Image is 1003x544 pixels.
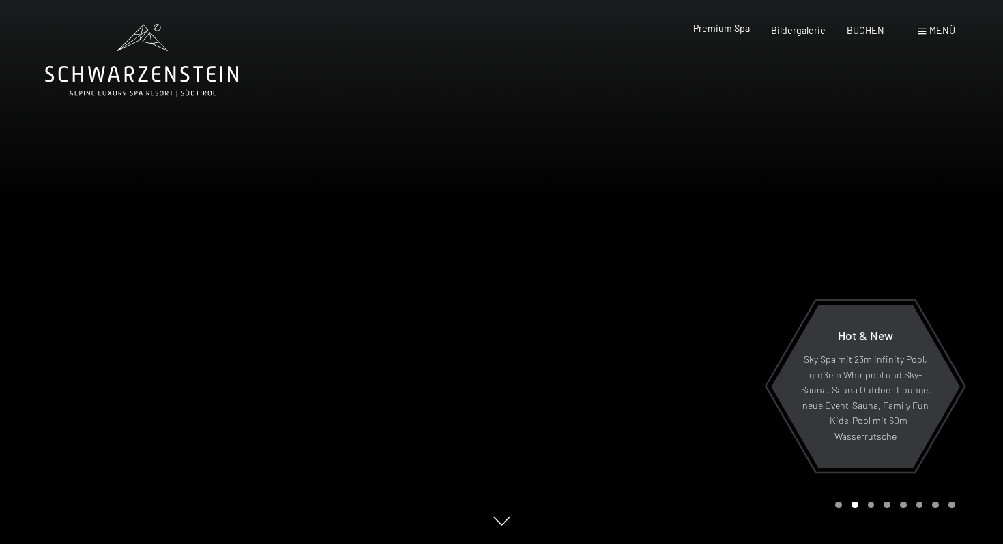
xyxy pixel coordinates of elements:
div: Carousel Page 8 [948,502,955,509]
div: Carousel Page 5 [900,502,907,509]
div: Carousel Page 7 [932,502,939,509]
a: Bildergalerie [771,25,826,36]
div: Carousel Page 1 [835,502,842,509]
span: Menü [929,25,955,36]
a: Premium Spa [693,22,750,34]
div: Carousel Page 4 [884,502,890,509]
div: Carousel Page 3 [868,502,875,509]
div: Carousel Page 6 [916,502,923,509]
p: Sky Spa mit 23m Infinity Pool, großem Whirlpool und Sky-Sauna, Sauna Outdoor Lounge, neue Event-S... [800,352,931,444]
div: Carousel Page 2 (Current Slide) [852,502,858,509]
div: Carousel Pagination [830,502,955,509]
span: Hot & New [838,328,893,343]
a: BUCHEN [847,25,884,36]
a: Hot & New Sky Spa mit 23m Infinity Pool, großem Whirlpool und Sky-Sauna, Sauna Outdoor Lounge, ne... [770,304,961,469]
